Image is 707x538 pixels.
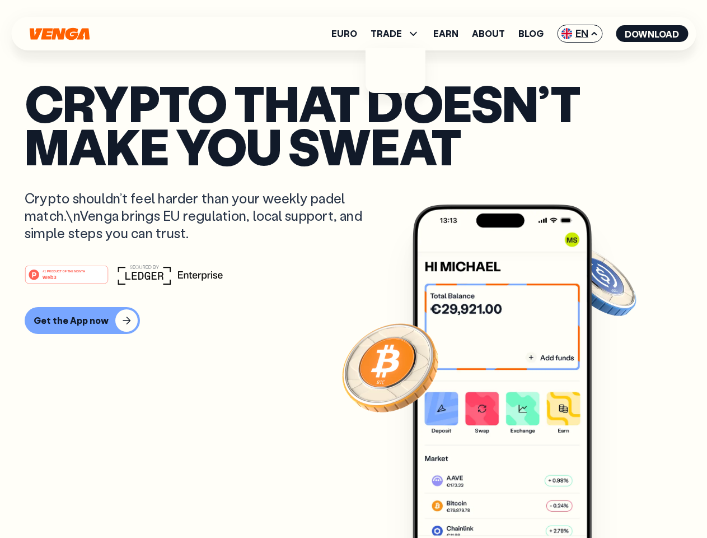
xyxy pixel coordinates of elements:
[433,29,458,38] a: Earn
[558,241,639,322] img: USDC coin
[340,317,441,418] img: Bitcoin
[561,28,572,39] img: flag-uk
[25,81,682,167] p: Crypto that doesn’t make you sweat
[25,307,140,334] button: Get the App now
[616,25,688,42] button: Download
[557,25,602,43] span: EN
[331,29,357,38] a: Euro
[34,315,109,326] div: Get the App now
[25,189,378,242] p: Crypto shouldn’t feel harder than your weekly padel match.\nVenga brings EU regulation, local sup...
[518,29,544,38] a: Blog
[28,27,91,40] svg: Home
[25,307,682,334] a: Get the App now
[472,29,505,38] a: About
[43,273,57,280] tspan: Web3
[371,27,420,40] span: TRADE
[371,29,402,38] span: TRADE
[43,269,85,272] tspan: #1 PRODUCT OF THE MONTH
[25,272,109,286] a: #1 PRODUCT OF THE MONTHWeb3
